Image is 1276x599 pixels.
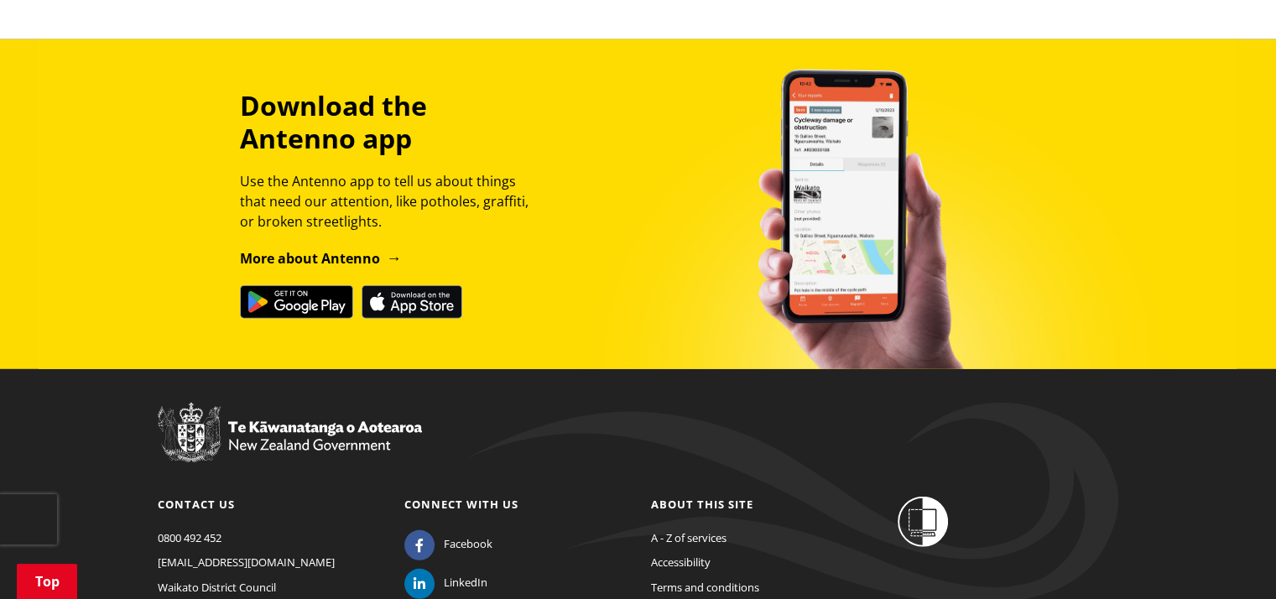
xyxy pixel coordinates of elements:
img: Shielded [898,497,948,547]
a: About this site [651,497,753,512]
img: Get it on Google Play [240,285,353,319]
a: [EMAIL_ADDRESS][DOMAIN_NAME] [158,555,335,570]
span: LinkedIn [444,575,487,591]
img: Download on the App Store [362,285,462,319]
a: A - Z of services [651,530,727,545]
h3: Download the Antenno app [240,90,544,154]
a: Top [17,564,77,599]
a: More about Antenno [240,249,402,268]
img: New Zealand Government [158,403,422,463]
p: Use the Antenno app to tell us about things that need our attention, like potholes, graffiti, or ... [240,171,544,232]
a: LinkedIn [404,575,487,590]
a: Contact us [158,497,235,512]
a: New Zealand Government [158,441,422,456]
a: Facebook [404,536,492,551]
a: Terms and conditions [651,580,759,595]
iframe: Messenger Launcher [1199,529,1259,589]
a: Accessibility [651,555,711,570]
a: 0800 492 452 [158,530,221,545]
a: Connect with us [404,497,518,512]
span: Facebook [444,536,492,553]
